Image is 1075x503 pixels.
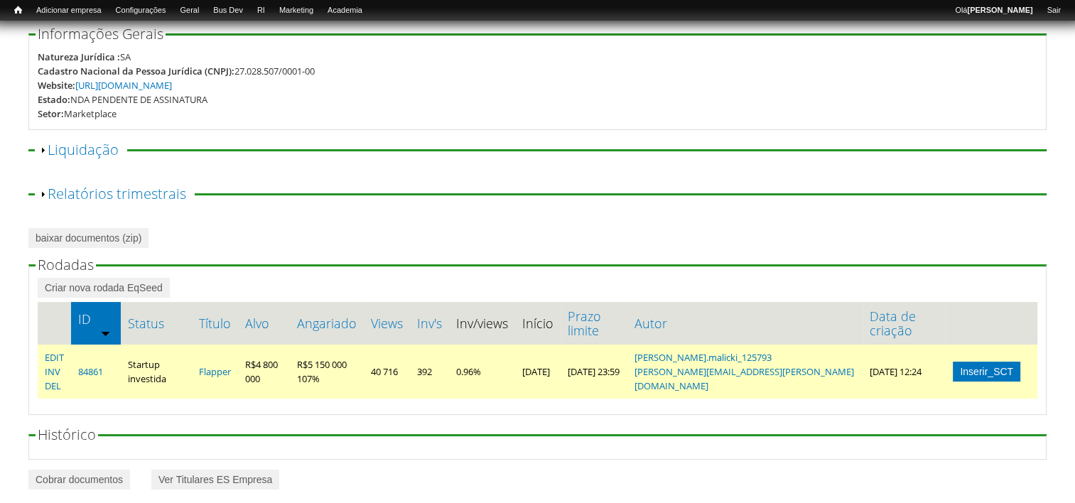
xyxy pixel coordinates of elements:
[38,107,64,121] div: Setor:
[38,255,94,274] span: Rodadas
[38,278,170,298] a: Criar nova rodada EqSeed
[29,4,109,18] a: Adicionar empresa
[449,302,515,345] th: Inv/views
[320,4,369,18] a: Academia
[28,228,148,248] a: baixar documentos (zip)
[250,4,272,18] a: RI
[78,365,103,378] a: 84861
[14,5,22,15] span: Início
[38,78,75,92] div: Website:
[417,316,442,330] a: Inv's
[522,365,550,378] span: [DATE]
[7,4,29,17] a: Início
[121,345,192,399] td: Startup investida
[290,345,364,399] td: R$5 150 000 107%
[128,316,185,330] a: Status
[78,312,114,326] a: ID
[953,362,1020,382] a: Inserir_SCT
[634,316,855,330] a: Autor
[364,345,410,399] td: 40 716
[45,379,61,392] a: DEL
[870,309,939,337] a: Data de criação
[38,24,163,43] span: Informações Gerais
[863,345,946,399] td: [DATE] 12:24
[120,50,131,64] div: SA
[1039,4,1068,18] a: Sair
[28,470,130,490] a: Cobrar documentos
[38,64,234,78] div: Cadastro Nacional da Pessoa Jurídica (CNPJ):
[48,140,119,159] a: Liquidação
[967,6,1032,14] strong: [PERSON_NAME]
[101,328,110,337] img: ordem crescente
[199,316,231,330] a: Título
[371,316,403,330] a: Views
[634,365,853,392] a: [PERSON_NAME][EMAIL_ADDRESS][PERSON_NAME][DOMAIN_NAME]
[245,316,283,330] a: Alvo
[568,365,620,378] span: [DATE] 23:59
[634,351,771,364] a: [PERSON_NAME].malicki_125793
[238,345,290,399] td: R$4 800 000
[568,309,620,337] a: Prazo limite
[64,107,117,121] div: Marketplace
[206,4,250,18] a: Bus Dev
[410,345,449,399] td: 392
[272,4,320,18] a: Marketing
[45,351,64,364] a: EDIT
[234,64,315,78] div: 27.028.507/0001-00
[948,4,1039,18] a: Olá[PERSON_NAME]
[449,345,515,399] td: 0.96%
[151,470,279,490] a: Ver Titulares ES Empresa
[515,302,561,345] th: Início
[70,92,207,107] div: NDA PENDENTE DE ASSINATURA
[109,4,173,18] a: Configurações
[199,365,231,378] a: Flapper
[173,4,206,18] a: Geral
[38,425,96,444] span: Histórico
[38,50,120,64] div: Natureza Jurídica :
[297,316,357,330] a: Angariado
[48,184,186,203] a: Relatórios trimestrais
[45,365,60,378] a: INV
[38,92,70,107] div: Estado:
[75,79,172,92] a: [URL][DOMAIN_NAME]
